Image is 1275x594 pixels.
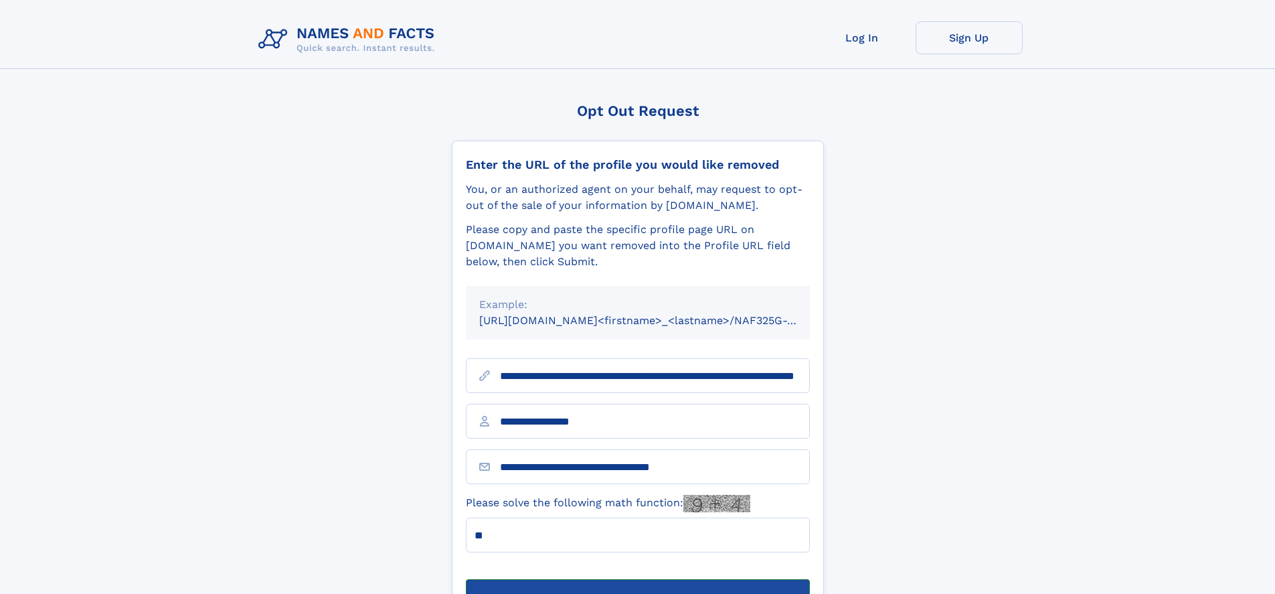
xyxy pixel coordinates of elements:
[916,21,1023,54] a: Sign Up
[479,314,835,327] small: [URL][DOMAIN_NAME]<firstname>_<lastname>/NAF325G-xxxxxxxx
[466,181,810,214] div: You, or an authorized agent on your behalf, may request to opt-out of the sale of your informatio...
[479,297,796,313] div: Example:
[253,21,446,58] img: Logo Names and Facts
[466,157,810,172] div: Enter the URL of the profile you would like removed
[452,102,824,119] div: Opt Out Request
[809,21,916,54] a: Log In
[466,495,750,512] label: Please solve the following math function:
[466,222,810,270] div: Please copy and paste the specific profile page URL on [DOMAIN_NAME] you want removed into the Pr...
